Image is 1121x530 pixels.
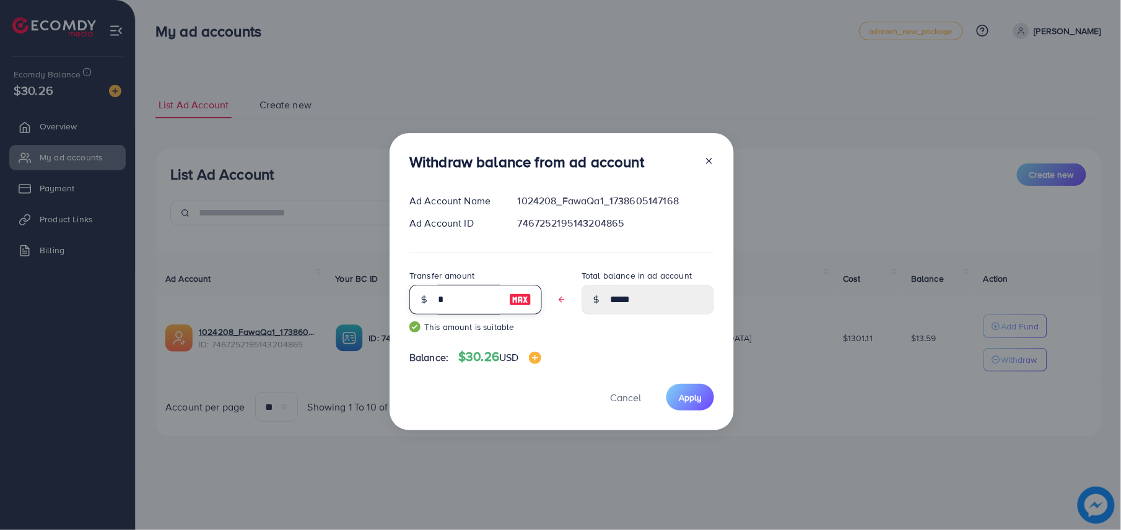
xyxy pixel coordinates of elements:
[508,194,724,208] div: 1024208_FawaQa1_1738605147168
[610,391,641,404] span: Cancel
[582,269,692,282] label: Total balance in ad account
[458,349,541,365] h4: $30.26
[509,292,531,307] img: image
[499,350,518,364] span: USD
[508,216,724,230] div: 7467252195143204865
[409,321,542,333] small: This amount is suitable
[679,391,702,404] span: Apply
[666,384,714,411] button: Apply
[529,352,541,364] img: image
[399,216,508,230] div: Ad Account ID
[409,269,474,282] label: Transfer amount
[409,153,644,171] h3: Withdraw balance from ad account
[399,194,508,208] div: Ad Account Name
[409,321,421,332] img: guide
[409,350,448,365] span: Balance:
[595,384,656,411] button: Cancel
